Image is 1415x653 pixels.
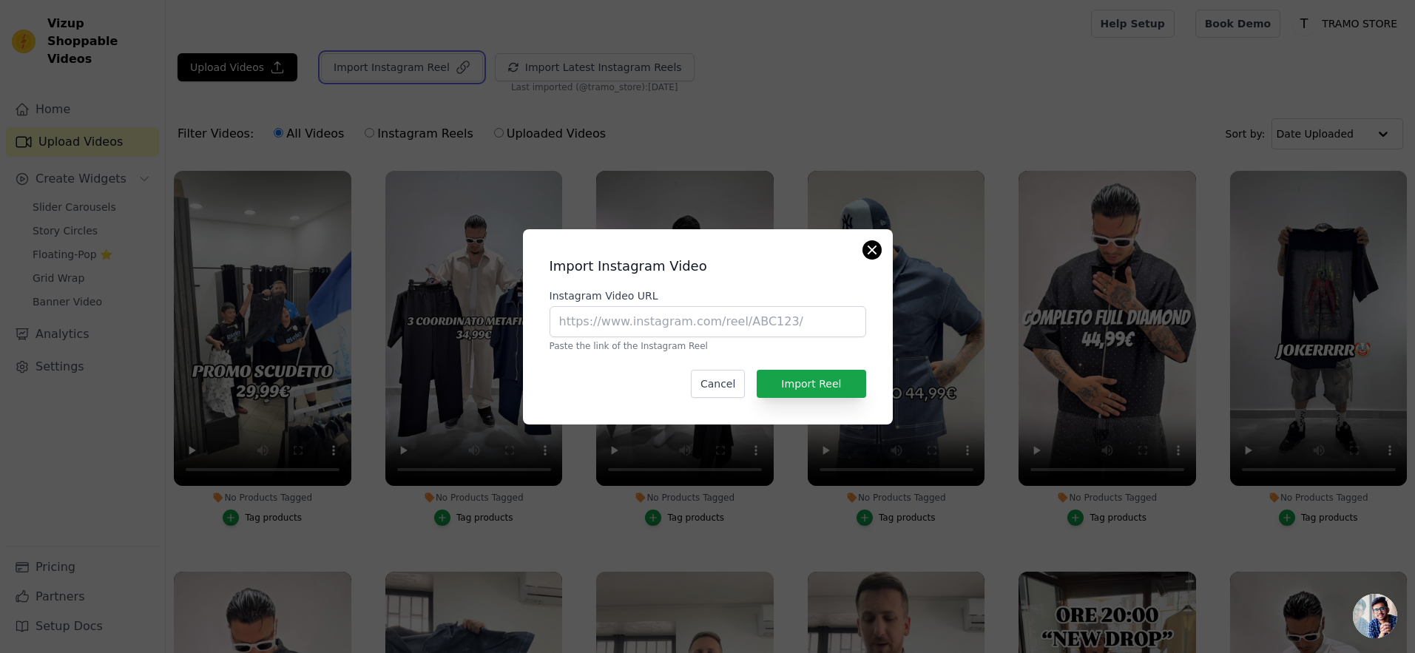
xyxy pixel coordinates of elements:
[1353,594,1397,638] a: Aprire la chat
[550,306,866,337] input: https://www.instagram.com/reel/ABC123/
[691,370,745,398] button: Cancel
[550,256,866,277] h2: Import Instagram Video
[863,241,881,259] button: Close modal
[550,288,866,303] label: Instagram Video URL
[757,370,865,398] button: Import Reel
[550,340,866,352] p: Paste the link of the Instagram Reel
